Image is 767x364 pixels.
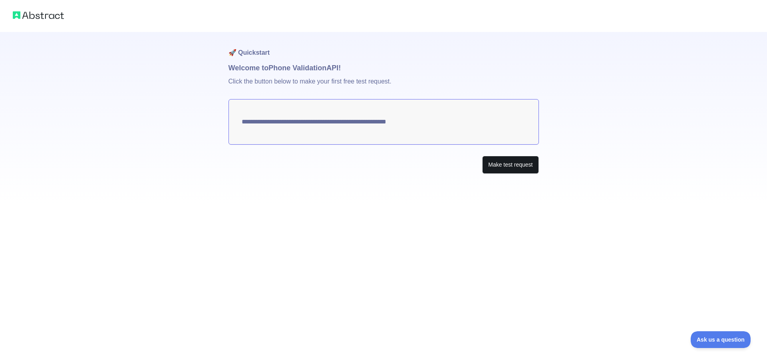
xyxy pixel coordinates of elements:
button: Make test request [482,156,538,174]
p: Click the button below to make your first free test request. [229,74,539,99]
img: Abstract logo [13,10,64,21]
h1: 🚀 Quickstart [229,32,539,62]
iframe: Toggle Customer Support [691,331,751,348]
h1: Welcome to Phone Validation API! [229,62,539,74]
